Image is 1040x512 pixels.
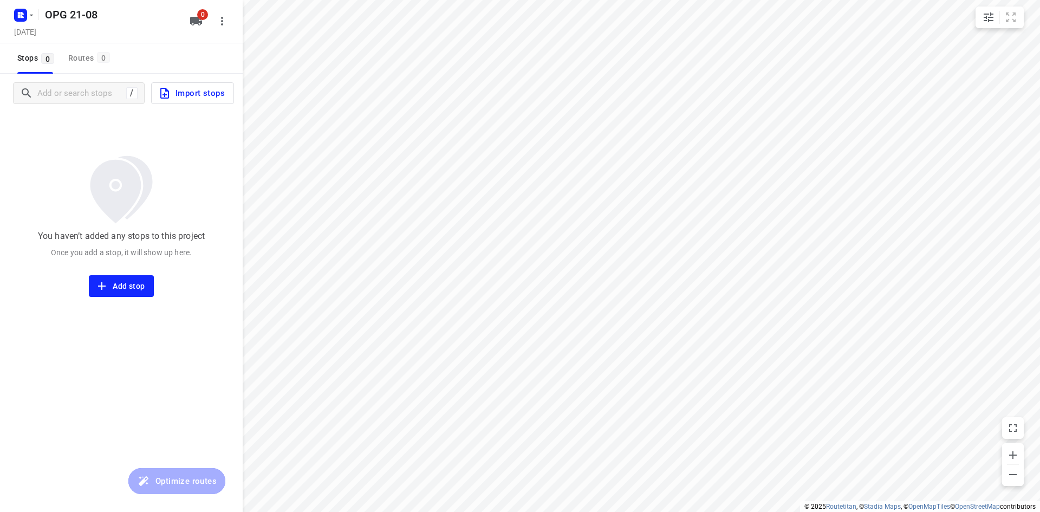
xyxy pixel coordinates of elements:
span: 0 [97,52,110,63]
p: You haven’t added any stops to this project [38,230,205,243]
div: / [126,87,138,99]
span: Add stop [97,280,145,293]
span: Stops [17,51,57,65]
button: Map settings [978,7,999,28]
span: 0 [41,53,54,64]
a: OpenStreetMap [955,503,1000,510]
p: Once you add a stop, it will show up here. [51,247,192,258]
span: 0 [197,9,208,20]
li: © 2025 , © , © © contributors [804,503,1036,510]
a: Stadia Maps [864,503,901,510]
span: Import stops [158,86,225,100]
a: Routetitan [826,503,856,510]
button: Import stops [151,82,234,104]
div: Routes [68,51,113,65]
button: 0 [185,10,207,32]
a: OpenMapTiles [908,503,950,510]
button: Add stop [89,275,153,297]
button: Optimize routes [128,468,225,494]
div: small contained button group [976,7,1024,28]
h5: Rename [41,6,181,23]
a: Import stops [145,82,234,104]
input: Add or search stops [37,85,126,102]
h5: Project date [10,25,41,38]
button: More [211,10,233,32]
